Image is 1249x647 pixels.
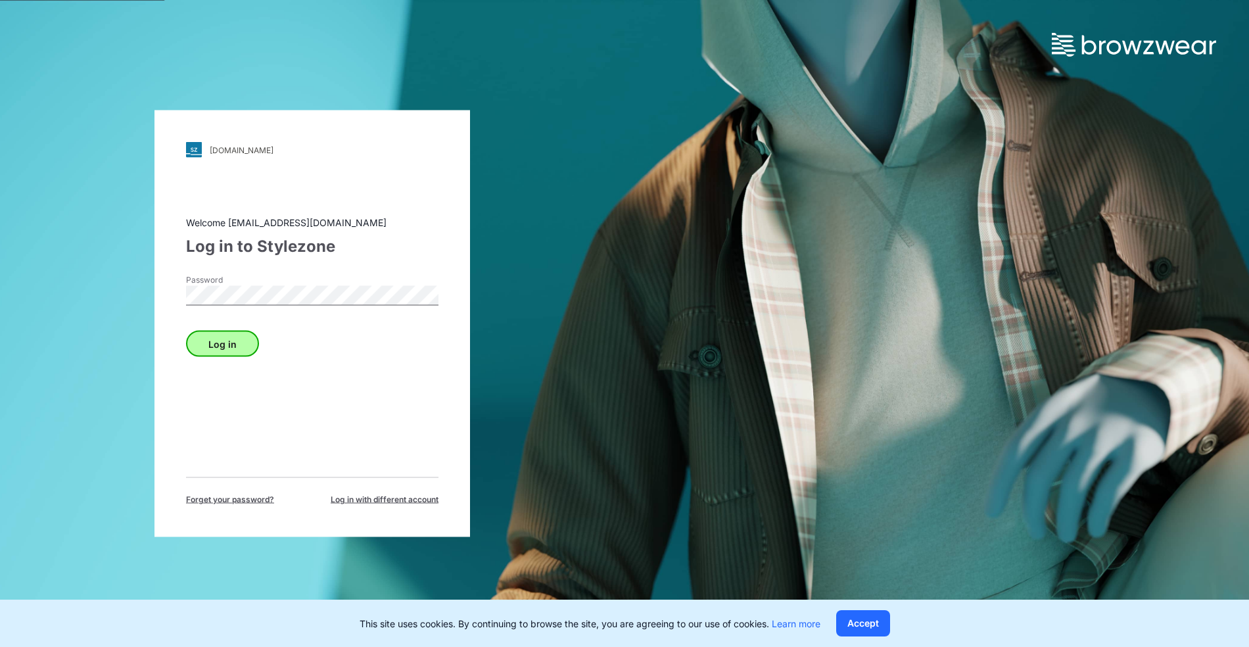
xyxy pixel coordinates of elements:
[360,617,820,631] p: This site uses cookies. By continuing to browse the site, you are agreeing to our use of cookies.
[836,610,890,636] button: Accept
[772,618,820,629] a: Learn more
[186,216,438,229] div: Welcome [EMAIL_ADDRESS][DOMAIN_NAME]
[1052,33,1216,57] img: browzwear-logo.73288ffb.svg
[186,142,438,158] a: [DOMAIN_NAME]
[186,235,438,258] div: Log in to Stylezone
[186,331,259,357] button: Log in
[186,142,202,158] img: svg+xml;base64,PHN2ZyB3aWR0aD0iMjgiIGhlaWdodD0iMjgiIHZpZXdCb3g9IjAgMCAyOCAyOCIgZmlsbD0ibm9uZSIgeG...
[210,145,273,155] div: [DOMAIN_NAME]
[331,494,438,506] span: Log in with different account
[186,494,274,506] span: Forget your password?
[186,274,278,286] label: Password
